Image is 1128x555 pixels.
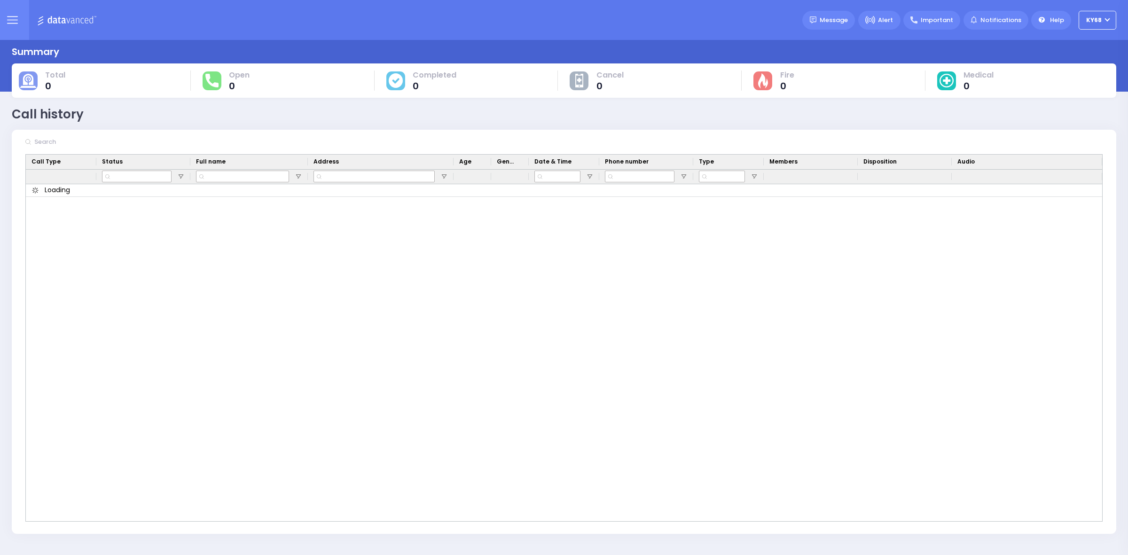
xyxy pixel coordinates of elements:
[177,173,185,180] button: Open Filter Menu
[780,81,794,91] span: 0
[699,171,745,182] input: Type Filter Input
[102,157,123,166] span: Status
[758,73,768,88] img: fire-cause.svg
[45,185,70,195] span: Loading
[980,16,1021,25] span: Notifications
[605,171,674,182] input: Phone number Filter Input
[957,157,975,166] span: Audio
[205,74,219,87] img: total-response.svg
[596,81,624,91] span: 0
[810,16,817,23] img: message.svg
[413,70,456,80] span: Completed
[534,157,572,166] span: Date & Time
[229,81,250,91] span: 0
[1050,16,1064,25] span: Help
[921,16,953,25] span: Important
[413,81,456,91] span: 0
[196,171,289,182] input: Full name Filter Input
[769,157,798,166] span: Members
[440,173,448,180] button: Open Filter Menu
[699,157,714,166] span: Type
[313,171,435,182] input: Address Filter Input
[534,171,580,182] input: Date & Time Filter Input
[1086,16,1102,24] span: ky68
[229,70,250,80] span: Open
[1079,11,1116,30] button: ky68
[575,74,584,88] img: other-cause.svg
[878,16,893,25] span: Alert
[751,173,758,180] button: Open Filter Menu
[12,45,59,59] div: Summary
[963,70,994,80] span: Medical
[196,157,226,166] span: Full name
[45,81,65,91] span: 0
[497,157,516,166] span: Gender
[963,81,994,91] span: 0
[586,173,594,180] button: Open Filter Menu
[12,105,84,124] div: Call history
[605,157,649,166] span: Phone number
[31,157,61,166] span: Call Type
[596,70,624,80] span: Cancel
[45,70,65,80] span: Total
[389,73,403,87] img: cause-cover.svg
[680,173,688,180] button: Open Filter Menu
[31,133,172,151] input: Search
[295,173,302,180] button: Open Filter Menu
[780,70,794,80] span: Fire
[313,157,339,166] span: Address
[820,16,848,25] span: Message
[102,171,172,182] input: Status Filter Input
[940,74,954,88] img: medical-cause.svg
[37,14,100,26] img: Logo
[459,157,471,166] span: Age
[20,74,36,88] img: total-cause.svg
[863,157,897,166] span: Disposition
